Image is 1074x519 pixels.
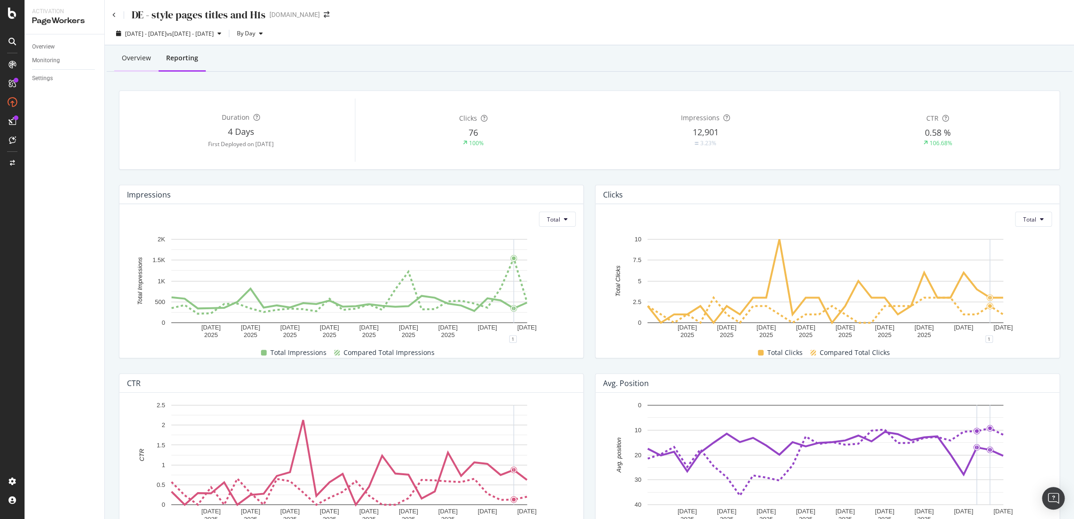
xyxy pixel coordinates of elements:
text: [DATE] [756,508,776,515]
text: [DATE] [320,508,339,515]
text: [DATE] [280,508,300,515]
text: [DATE] [201,324,221,331]
text: Avg. position [615,437,622,473]
text: [DATE] [320,324,339,331]
text: [DATE] [875,324,894,331]
div: DE - style pages titles and H1s [132,8,266,22]
text: [DATE] [241,508,260,515]
text: 1.5K [152,257,165,264]
div: Reporting [166,53,198,63]
text: [DATE] [993,324,1013,331]
img: Equal [695,142,698,145]
span: 12,901 [693,126,719,138]
div: 1 [509,335,517,343]
text: [DATE] [478,324,497,331]
text: 5 [638,278,641,285]
div: 106.68% [930,139,952,147]
div: Open Intercom Messenger [1042,487,1065,510]
text: 7.5 [633,257,641,264]
text: 1.5 [157,442,165,449]
div: Overview [32,42,55,52]
text: 2K [158,236,165,243]
span: Total [547,215,560,223]
text: [DATE] [678,324,697,331]
span: Clicks [459,114,477,123]
text: [DATE] [359,324,378,331]
span: Total [1023,215,1036,223]
text: 500 [155,298,165,305]
text: [DATE] [438,508,458,515]
div: 1 [985,335,993,343]
text: 2025 [680,331,694,338]
text: [DATE] [717,324,736,331]
text: [DATE] [517,508,537,515]
text: [DATE] [875,508,894,515]
text: [DATE] [756,324,776,331]
button: [DATE] - [DATE]vs[DATE] - [DATE] [112,26,225,41]
svg: A chart. [127,234,572,339]
div: Impressions [127,190,171,199]
text: 30 [635,477,641,484]
text: 0 [638,402,641,409]
text: 2025 [323,331,336,338]
span: CTR [926,114,939,123]
div: Settings [32,74,53,83]
text: [DATE] [438,324,458,331]
span: Compared Total Clicks [820,347,890,358]
a: Settings [32,74,98,83]
text: [DATE] [796,324,815,331]
a: Monitoring [32,56,98,66]
text: [DATE] [399,508,418,515]
text: [DATE] [478,508,497,515]
text: [DATE] [954,324,973,331]
text: [DATE] [796,508,815,515]
svg: A chart. [603,234,1048,339]
text: 0.5 [157,481,165,488]
text: 40 [635,501,641,508]
text: CTR [138,449,145,461]
div: PageWorkers [32,16,97,26]
text: 2025 [720,331,733,338]
text: 2025 [204,331,218,338]
text: 2.5 [633,298,641,305]
text: 0 [162,319,165,326]
text: 20 [635,452,641,459]
text: Total Clicks [614,265,621,297]
span: [DATE] - [DATE] [125,30,167,38]
div: Avg. position [603,379,649,388]
div: Activation [32,8,97,16]
span: vs [DATE] - [DATE] [167,30,214,38]
text: [DATE] [915,508,934,515]
button: Total [539,212,576,227]
text: 2025 [402,331,415,338]
text: [DATE] [954,508,973,515]
text: [DATE] [678,508,697,515]
span: 0.58 % [925,127,951,138]
a: Click to go back [112,12,116,18]
text: 10 [635,236,641,243]
text: [DATE] [717,508,736,515]
text: 0 [638,319,641,326]
div: Monitoring [32,56,60,66]
a: Overview [32,42,98,52]
text: [DATE] [517,324,537,331]
div: First Deployed on [DATE] [127,140,355,148]
button: Total [1015,212,1052,227]
div: [DOMAIN_NAME] [269,10,320,19]
text: [DATE] [241,324,260,331]
button: By Day [233,26,267,41]
text: 1 [162,461,165,469]
div: 3.23% [700,139,716,147]
div: Clicks [603,190,623,199]
text: [DATE] [835,508,855,515]
text: Total Impressions [136,257,143,305]
text: 2025 [917,331,931,338]
span: Duration [222,113,250,122]
div: CTR [127,379,141,388]
text: 2025 [878,331,891,338]
text: [DATE] [201,508,221,515]
text: [DATE] [835,324,855,331]
text: 0 [162,501,165,508]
